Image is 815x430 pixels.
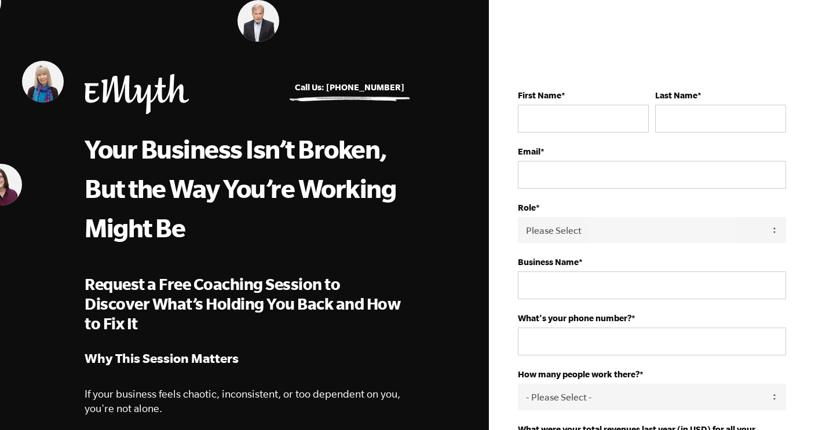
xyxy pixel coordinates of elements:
[85,388,400,414] span: If your business feels chaotic, inconsistent, or too dependent on you, you're not alone.
[22,61,64,102] img: Mary Rydman, EMyth Business Coach
[518,257,579,267] strong: Business Name
[85,275,400,332] span: Request a Free Coaching Session to Discover What’s Holding You Back and How to Fix It
[518,313,631,323] strong: What's your phone number?
[655,90,697,100] strong: Last Name
[295,82,404,92] a: Call Us: [PHONE_NUMBER]
[518,203,536,212] strong: Role
[757,374,815,430] iframe: Chat Widget
[85,134,396,242] span: Your Business Isn’t Broken, But the Way You’re Working Might Be
[518,90,561,100] strong: First Name
[85,74,189,114] img: EMyth
[518,146,540,156] strong: Email
[518,369,639,379] strong: How many people work there?
[85,351,239,365] strong: Why This Session Matters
